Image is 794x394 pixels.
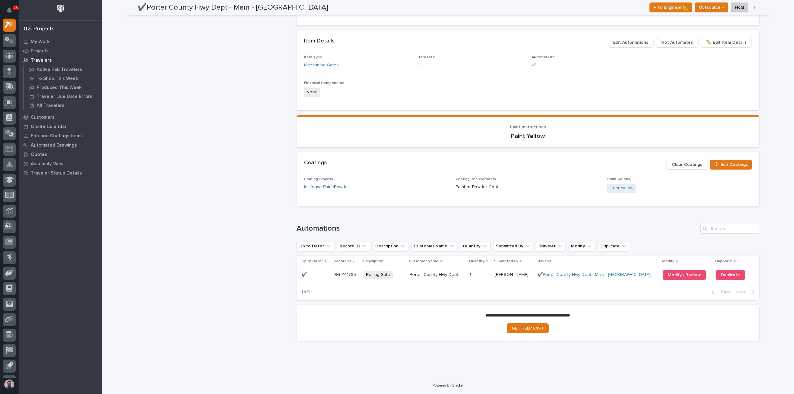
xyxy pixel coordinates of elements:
p: Projects [31,48,49,54]
a: Travelers [19,55,102,65]
h2: ✔️Porter County Hwy Dept - Main - [GEOGRAPHIC_DATA] [137,3,328,12]
span: Paint Instructions [510,125,546,129]
a: Mezzanine Gates [304,62,339,69]
span: Item Type [304,55,322,59]
p: Record ID [334,258,351,265]
button: Outsource ↑ [695,2,728,12]
a: All Travelers [24,101,102,110]
p: Quantity [469,258,484,265]
span: Next [735,289,749,295]
tr: ✔️✔️ RG #41795RG #41795 Rolling GatePorter County Hwy Dept.Porter County Hwy Dept. 11 [PERSON_NAM... [297,267,759,283]
p: Assembly View [31,161,63,167]
a: Powered By Stacker [432,383,464,387]
span: Not Automated [661,39,693,46]
p: Automated Drawings [31,143,77,148]
button: Record ID [337,241,370,251]
button: Notifications [3,4,16,17]
a: Traveler Status Details [19,168,102,178]
span: Back [717,289,730,295]
button: Traveler [536,241,566,251]
h2: Coatings [304,160,327,166]
button: Clear Coatings [667,160,707,170]
span: Rolling Gate [364,271,393,279]
button: Customer Name [411,241,457,251]
span: ✏️ Edit Item Details [706,39,747,46]
span: Coating Requirements [456,177,496,181]
a: Duplicate [716,270,745,280]
p: Paint Yellow [304,132,752,140]
a: Automated Drawings [19,140,102,150]
p: Traveler Status Details [31,170,82,176]
span: Edit Automations [613,39,648,46]
button: Back [707,289,733,295]
button: Duplicate [598,241,630,251]
p: Onsite Calendar [31,124,67,130]
button: Edit Automations [608,38,653,48]
button: Up to Date? [297,241,334,251]
span: Item QTY [418,55,435,59]
a: Paint Yellow [610,185,633,192]
p: Traveler Due Date Errors [37,94,92,100]
a: Projects [19,46,102,55]
p: Traveler [537,258,551,265]
button: Submitted By [493,241,533,251]
a: Traveler Due Date Errors [24,92,102,101]
span: Paint Color(s) [607,177,631,181]
span: Outsource ↑ [699,4,724,11]
span: Modify / Redraw [668,273,701,277]
span: Coating Process [304,177,333,181]
span: Duplicate [721,273,740,277]
p: Travelers [31,58,52,63]
p: Modify [662,258,674,265]
p: 1 [470,271,472,277]
span: Automated? [532,55,554,59]
p: Paint or Powder Coat [456,184,600,190]
button: Not Automated [656,38,698,48]
span: Clear Coatings [672,161,702,168]
p: 1 [418,62,524,69]
button: 🎨 Edit Coatings [710,160,752,170]
a: In-House Paint/Powder [304,184,349,190]
a: Fab and Coatings Items [19,131,102,140]
h1: Automations [297,224,698,233]
span: Electrical Components [304,81,344,85]
p: Customer Name [409,258,439,265]
p: 25 [14,6,18,10]
p: To Shop This Week [37,76,78,82]
span: Hold [735,4,744,11]
p: RG #41795 [334,271,357,277]
a: Produced This Week [24,83,102,92]
button: Quantity [460,241,491,251]
button: Modify [568,241,595,251]
p: Description [363,258,383,265]
span: GET HELP FAST [512,326,544,330]
a: To Shop This Week [24,74,102,83]
a: My Work [19,37,102,46]
button: ✏️ Edit Item Details [701,38,752,48]
p: All Travelers [37,103,65,108]
input: Search [700,224,759,234]
button: users-avatar [3,378,16,391]
p: Fab and Coatings Items [31,133,83,139]
a: Onsite Calendar [19,122,102,131]
a: GET HELP FAST [507,323,549,333]
button: Next [733,289,759,295]
p: 1 of 1 [297,285,315,300]
a: ✔️Porter County Hwy Dept - Main - [GEOGRAPHIC_DATA] [538,272,651,277]
h2: Item Details [304,38,335,45]
a: Active Fab Travelers [24,65,102,74]
img: Workspace Logo [55,3,66,15]
span: None [304,88,320,97]
p: Quotes [31,152,47,157]
p: Duplicate [715,258,732,265]
div: Notifications25 [8,7,16,17]
p: Up to Date? [301,258,323,265]
button: ← To Engineer 📐 [649,2,692,12]
p: ✔️ [301,271,308,277]
span: 🎨 Edit Coatings [714,161,748,168]
button: Description [372,241,409,251]
span: ← To Engineer 📐 [653,4,688,11]
a: Assembly View [19,159,102,168]
div: 02. Projects [24,26,55,33]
